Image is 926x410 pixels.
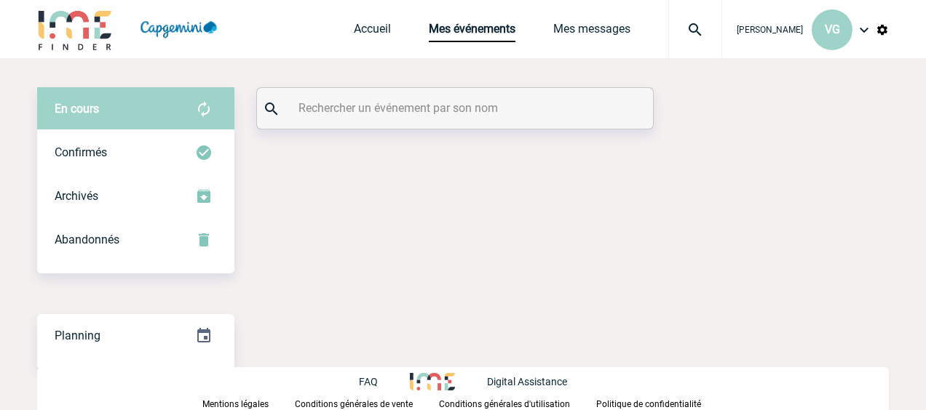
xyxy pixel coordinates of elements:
div: Retrouvez ici tous vos événements organisés par date et état d'avancement [37,314,234,358]
a: Politique de confidentialité [596,396,724,410]
p: Digital Assistance [487,376,567,387]
div: Retrouvez ici tous les événements que vous avez décidé d'archiver [37,174,234,218]
span: VG [825,23,840,36]
div: Retrouvez ici tous vos événements annulés [37,218,234,262]
img: IME-Finder [37,9,113,50]
p: Conditions générales de vente [295,399,413,409]
p: Politique de confidentialité [596,399,701,409]
div: Retrouvez ici tous vos évènements avant confirmation [37,87,234,131]
span: Confirmés [55,145,107,159]
span: Archivés [55,189,98,203]
span: En cours [55,102,99,116]
a: Conditions générales de vente [295,396,439,410]
span: Planning [55,329,100,342]
img: http://www.idealmeetingsevents.fr/ [410,373,455,390]
p: FAQ [359,376,378,387]
input: Rechercher un événement par son nom [295,97,619,118]
span: Abandonnés [55,233,119,246]
a: Mes messages [553,22,630,42]
a: Accueil [354,22,391,42]
a: Mes événements [429,22,515,42]
a: FAQ [359,374,410,387]
a: Mentions légales [202,396,295,410]
a: Planning [37,313,234,356]
p: Conditions générales d'utilisation [439,399,570,409]
a: Conditions générales d'utilisation [439,396,596,410]
p: Mentions légales [202,399,269,409]
span: [PERSON_NAME] [737,25,803,35]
